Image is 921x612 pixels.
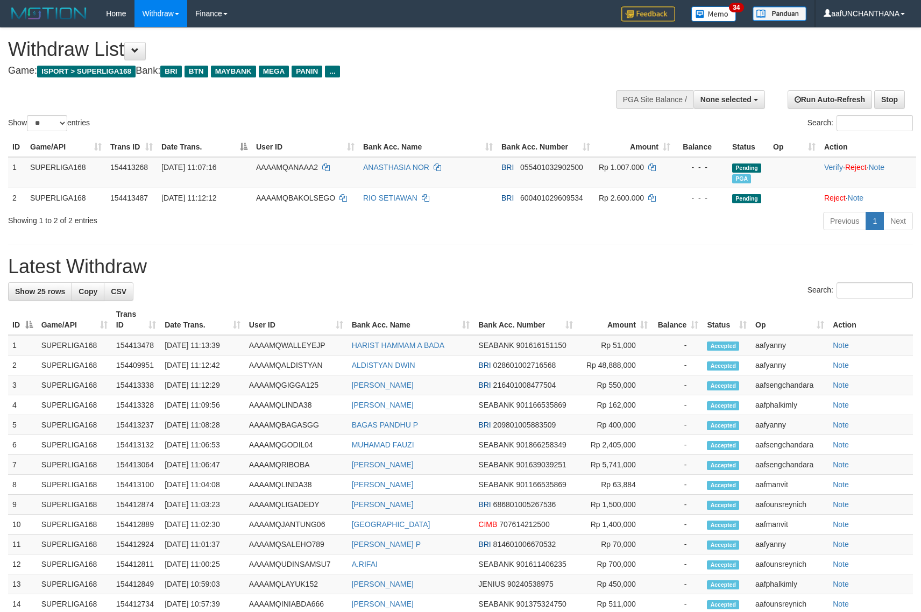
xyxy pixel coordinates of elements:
span: Copy 901639039251 to clipboard [516,460,566,469]
td: SUPERLIGA168 [37,515,112,535]
span: Copy 686801005267536 to clipboard [493,500,556,509]
td: [DATE] 11:06:47 [160,455,245,475]
span: 154413268 [110,163,148,172]
td: 10 [8,515,37,535]
a: Verify [824,163,843,172]
span: [DATE] 11:07:16 [161,163,216,172]
td: aafyanny [751,535,828,554]
td: SUPERLIGA168 [37,495,112,515]
span: BTN [185,66,208,77]
h1: Latest Withdraw [8,256,913,277]
td: Rp 48,888,000 [577,355,652,375]
span: Pending [732,163,761,173]
th: Balance [675,137,728,157]
span: Accepted [707,401,739,410]
td: Rp 51,000 [577,335,652,355]
a: Note [833,500,849,509]
td: Rp 2,405,000 [577,435,652,455]
td: - [652,515,703,535]
a: [PERSON_NAME] [352,401,414,409]
td: AAAAMQRIBOBA [245,455,348,475]
span: Accepted [707,441,739,450]
span: Accepted [707,580,739,589]
div: PGA Site Balance / [616,90,693,109]
td: · [820,188,916,208]
td: Rp 63,884 [577,475,652,495]
td: - [652,435,703,455]
span: BRI [501,163,514,172]
th: Trans ID: activate to sort column ascending [106,137,157,157]
input: Search: [837,115,913,131]
span: MAYBANK [211,66,256,77]
a: RIO SETIAWAN [363,194,417,202]
a: [GEOGRAPHIC_DATA] [352,520,430,529]
span: [DATE] 11:12:12 [161,194,216,202]
span: BRI [478,421,491,429]
td: AAAAMQSALEHO789 [245,535,348,554]
th: Op: activate to sort column ascending [769,137,820,157]
a: [PERSON_NAME] [352,580,414,588]
span: SEABANK [478,341,514,350]
span: BRI [478,361,491,369]
td: 12 [8,554,37,574]
td: - [652,455,703,475]
a: Next [883,212,913,230]
span: ... [325,66,339,77]
td: 2 [8,355,37,375]
td: SUPERLIGA168 [37,455,112,475]
span: Copy 707614212500 to clipboard [499,520,549,529]
td: aafphalkimly [751,574,828,594]
div: - - - [679,162,724,173]
h1: Withdraw List [8,39,603,60]
td: · · [820,157,916,188]
span: Accepted [707,560,739,570]
span: Accepted [707,481,739,490]
td: 8 [8,475,37,495]
button: None selected [693,90,765,109]
td: - [652,375,703,395]
a: [PERSON_NAME] [352,500,414,509]
img: panduan.png [753,6,806,21]
span: BRI [160,66,181,77]
a: Note [833,401,849,409]
input: Search: [837,282,913,298]
span: Accepted [707,461,739,470]
a: ANASTHASIA NOR [363,163,429,172]
td: - [652,495,703,515]
div: Showing 1 to 2 of 2 entries [8,211,376,226]
span: SEABANK [478,440,514,449]
td: 154412874 [112,495,160,515]
td: SUPERLIGA168 [37,475,112,495]
td: aafsengchandara [751,455,828,475]
th: Op: activate to sort column ascending [751,304,828,335]
th: Action [820,137,916,157]
td: [DATE] 11:00:25 [160,554,245,574]
span: Copy 216401008477504 to clipboard [493,381,556,389]
td: aafyanny [751,335,828,355]
span: BRI [501,194,514,202]
td: aafmanvit [751,475,828,495]
td: [DATE] 11:08:28 [160,415,245,435]
span: Accepted [707,600,739,609]
span: Copy [79,287,97,296]
td: SUPERLIGA168 [37,435,112,455]
th: Bank Acc. Name: activate to sort column ascending [348,304,474,335]
td: 154413237 [112,415,160,435]
span: Copy 814601006670532 to clipboard [493,540,556,549]
span: Copy 901166535869 to clipboard [516,401,566,409]
a: Note [833,600,849,608]
td: 154413328 [112,395,160,415]
td: SUPERLIGA168 [37,554,112,574]
td: SUPERLIGA168 [37,535,112,554]
label: Search: [807,282,913,298]
td: 2 [8,188,26,208]
th: Bank Acc. Name: activate to sort column ascending [359,137,497,157]
td: 5 [8,415,37,435]
span: Accepted [707,521,739,530]
span: BRI [478,540,491,549]
a: Stop [874,90,905,109]
span: Marked by aafsengchandara [732,174,751,183]
a: Note [833,381,849,389]
td: - [652,415,703,435]
td: 9 [8,495,37,515]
